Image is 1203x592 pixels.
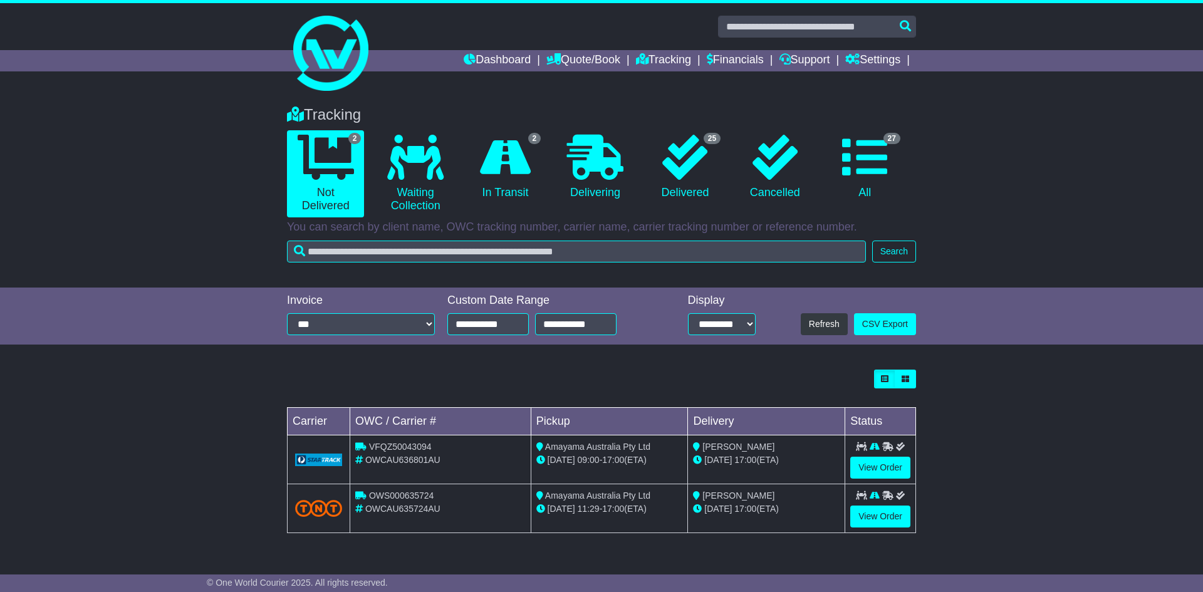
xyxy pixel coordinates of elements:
[546,50,620,71] a: Quote/Book
[702,442,774,452] span: [PERSON_NAME]
[369,442,432,452] span: VFQZ50043094
[826,130,904,204] a: 27 All
[556,130,633,204] a: Delivering
[779,50,830,71] a: Support
[602,504,624,514] span: 17:00
[348,133,362,144] span: 2
[531,408,688,435] td: Pickup
[734,504,756,514] span: 17:00
[702,491,774,501] span: [PERSON_NAME]
[287,130,364,217] a: 2 Not Delivered
[688,408,845,435] td: Delivery
[693,454,840,467] div: (ETA)
[350,408,531,435] td: OWC / Carrier #
[467,130,544,204] a: 2 In Transit
[287,294,435,308] div: Invoice
[578,504,600,514] span: 11:29
[602,455,624,465] span: 17:00
[872,241,916,262] button: Search
[850,506,910,527] a: View Order
[707,50,764,71] a: Financials
[365,504,440,514] span: OWCAU635724AU
[688,294,756,308] div: Display
[734,455,756,465] span: 17:00
[736,130,813,204] a: Cancelled
[287,221,916,234] p: You can search by client name, OWC tracking number, carrier name, carrier tracking number or refe...
[536,502,683,516] div: - (ETA)
[647,130,724,204] a: 25 Delivered
[845,408,916,435] td: Status
[536,454,683,467] div: - (ETA)
[548,455,575,465] span: [DATE]
[365,455,440,465] span: OWCAU636801AU
[704,455,732,465] span: [DATE]
[369,491,434,501] span: OWS000635724
[636,50,691,71] a: Tracking
[850,457,910,479] a: View Order
[545,442,650,452] span: Amayama Australia Pty Ltd
[704,133,721,144] span: 25
[883,133,900,144] span: 27
[281,106,922,124] div: Tracking
[295,454,342,466] img: GetCarrierServiceLogo
[578,455,600,465] span: 09:00
[845,50,900,71] a: Settings
[854,313,916,335] a: CSV Export
[288,408,350,435] td: Carrier
[801,313,848,335] button: Refresh
[693,502,840,516] div: (ETA)
[295,500,342,517] img: TNT_Domestic.png
[447,294,648,308] div: Custom Date Range
[528,133,541,144] span: 2
[377,130,454,217] a: Waiting Collection
[545,491,650,501] span: Amayama Australia Pty Ltd
[464,50,531,71] a: Dashboard
[704,504,732,514] span: [DATE]
[207,578,388,588] span: © One World Courier 2025. All rights reserved.
[548,504,575,514] span: [DATE]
